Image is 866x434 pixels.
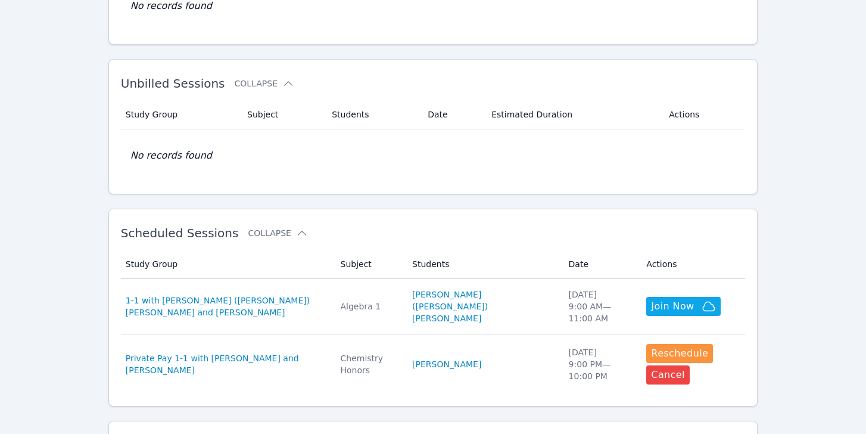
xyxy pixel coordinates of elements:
div: Chemistry Honors [341,352,398,376]
button: Join Now [646,297,720,316]
div: [DATE] 9:00 AM — 11:00 AM [569,289,633,324]
th: Study Group [121,100,240,129]
a: [PERSON_NAME] ([PERSON_NAME]) [PERSON_NAME] [412,289,555,324]
button: Reschedule [646,344,713,363]
th: Study Group [121,250,334,279]
span: Scheduled Sessions [121,226,239,240]
th: Students [405,250,562,279]
button: Cancel [646,365,690,385]
th: Students [325,100,420,129]
div: Algebra 1 [341,300,398,312]
button: Collapse [248,227,307,239]
th: Date [420,100,484,129]
tr: 1-1 with [PERSON_NAME] ([PERSON_NAME]) [PERSON_NAME] and [PERSON_NAME]Algebra 1[PERSON_NAME] ([PE... [121,279,746,334]
a: [PERSON_NAME] [412,358,481,370]
th: Subject [240,100,325,129]
th: Subject [334,250,406,279]
th: Estimated Duration [484,100,662,129]
th: Date [562,250,640,279]
td: No records found [121,129,746,182]
span: Join Now [651,299,694,314]
a: 1-1 with [PERSON_NAME] ([PERSON_NAME]) [PERSON_NAME] and [PERSON_NAME] [126,294,326,318]
a: Private Pay 1-1 with [PERSON_NAME] and [PERSON_NAME] [126,352,326,376]
th: Actions [662,100,745,129]
div: [DATE] 9:00 PM — 10:00 PM [569,346,633,382]
th: Actions [639,250,745,279]
span: Unbilled Sessions [121,76,225,91]
button: Collapse [235,77,294,89]
tr: Private Pay 1-1 with [PERSON_NAME] and [PERSON_NAME]Chemistry Honors[PERSON_NAME][DATE]9:00 PM—10... [121,334,746,394]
